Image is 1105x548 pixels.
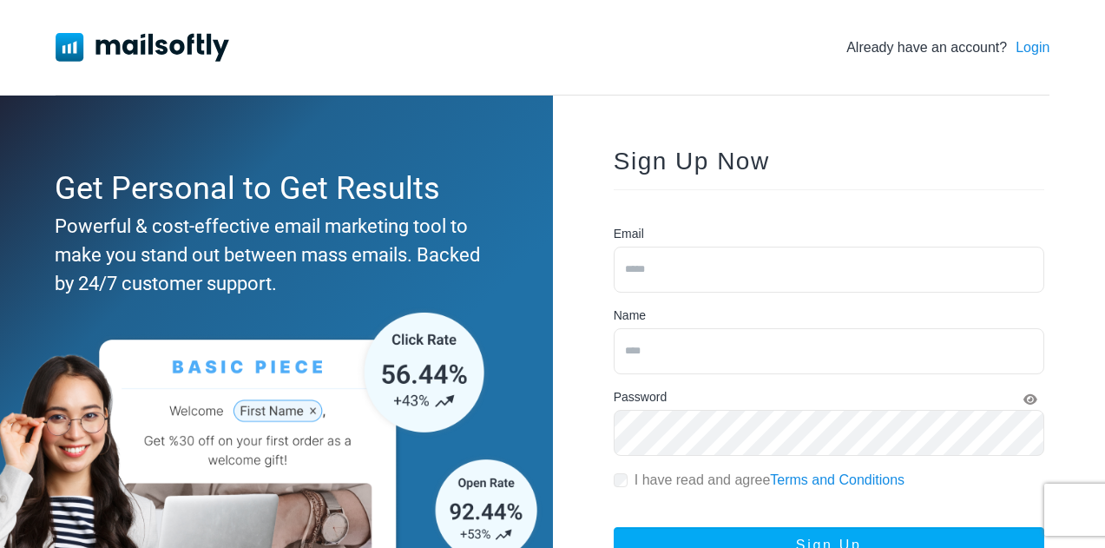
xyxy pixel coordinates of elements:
[56,33,229,61] img: Mailsoftly
[846,37,1049,58] div: Already have an account?
[614,307,646,325] label: Name
[1023,393,1037,406] i: Show Password
[614,225,644,243] label: Email
[614,148,770,175] span: Sign Up Now
[55,165,490,212] div: Get Personal to Get Results
[1016,37,1049,58] a: Login
[770,472,904,487] a: Terms and Conditions
[55,212,490,298] div: Powerful & cost-effective email marketing tool to make you stand out between mass emails. Backed ...
[635,470,904,491] label: I have read and agree
[614,388,667,406] label: Password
